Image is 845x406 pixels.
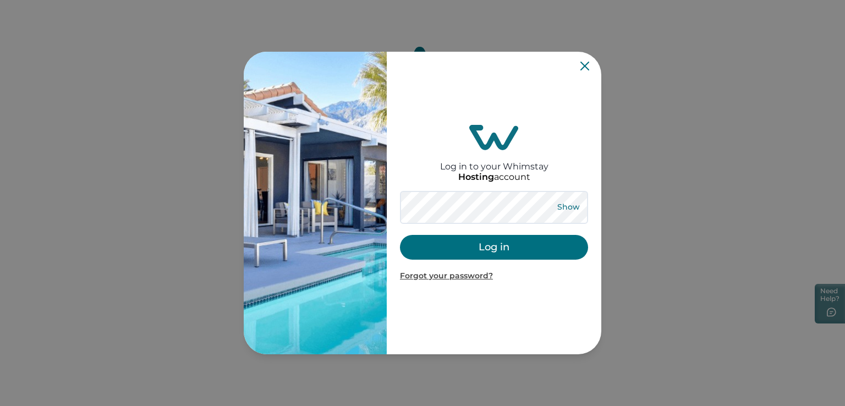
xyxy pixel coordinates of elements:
[244,52,387,354] img: auth-banner
[458,172,494,183] p: Hosting
[400,235,588,260] button: Log in
[580,62,589,70] button: Close
[440,150,548,172] h2: Log in to your Whimstay
[458,172,530,183] p: account
[548,200,588,215] button: Show
[400,271,588,282] p: Forgot your password?
[469,125,519,150] img: login-logo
